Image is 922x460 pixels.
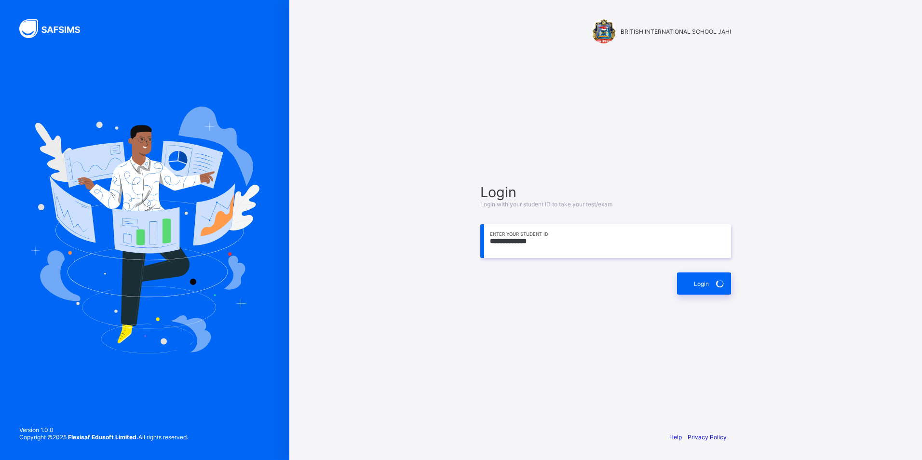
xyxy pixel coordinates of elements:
[30,107,259,353] img: Hero Image
[68,433,138,441] strong: Flexisaf Edusoft Limited.
[19,426,188,433] span: Version 1.0.0
[688,433,727,441] a: Privacy Policy
[480,184,731,201] span: Login
[19,433,188,441] span: Copyright © 2025 All rights reserved.
[480,201,612,208] span: Login with your student ID to take your test/exam
[19,19,92,38] img: SAFSIMS Logo
[669,433,682,441] a: Help
[621,28,731,35] span: BRITISH INTERNATIONAL SCHOOL JAHI
[694,280,709,287] span: Login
